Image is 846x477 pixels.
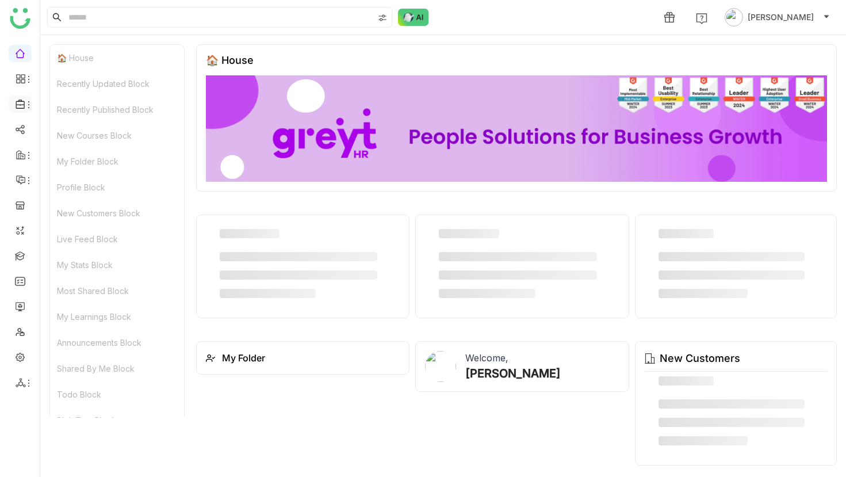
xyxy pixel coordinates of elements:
[50,407,184,433] div: Rich Text Block
[722,8,832,26] button: [PERSON_NAME]
[50,148,184,174] div: My Folder Block
[50,330,184,356] div: Announcements Block
[50,356,184,381] div: Shared By Me Block
[10,8,30,29] img: logo
[660,350,740,367] div: New Customers
[206,54,254,66] div: 🏠 House
[425,351,456,382] img: 6860d480bc89cb0674c8c7e9
[222,351,265,365] div: My Folder
[50,381,184,407] div: Todo Block
[50,97,184,123] div: Recently Published Block
[50,200,184,226] div: New Customers Block
[50,45,184,71] div: 🏠 House
[725,8,743,26] img: avatar
[696,13,707,24] img: help.svg
[206,75,827,182] img: 68ca8a786afc163911e2cfd3
[50,226,184,252] div: Live Feed Block
[50,252,184,278] div: My Stats Block
[465,351,508,365] div: Welcome,
[398,9,429,26] img: ask-buddy-normal.svg
[50,123,184,148] div: New Courses Block
[748,11,814,24] span: [PERSON_NAME]
[50,304,184,330] div: My Learnings Block
[378,13,387,22] img: search-type.svg
[50,174,184,200] div: Profile Block
[50,278,184,304] div: Most Shared Block
[465,365,561,382] div: [PERSON_NAME]
[50,71,184,97] div: Recently Updated Block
